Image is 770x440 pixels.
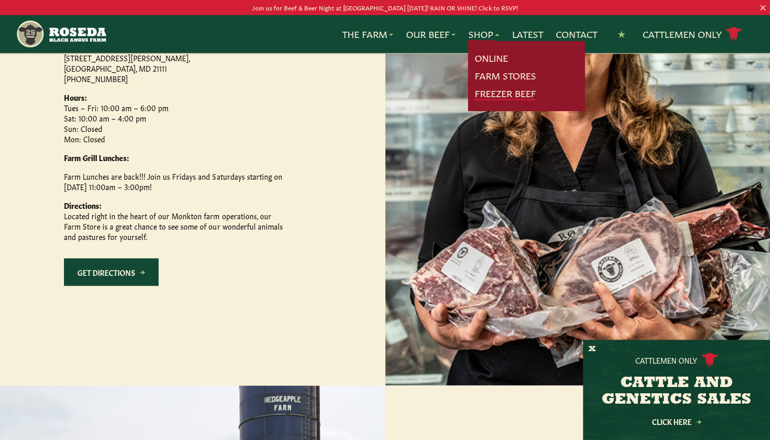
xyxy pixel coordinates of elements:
nav: Main Navigation [16,15,755,53]
a: Latest [512,28,543,41]
p: Farm Lunches are back!!! Join us Fridays and Saturdays starting on [DATE] 11:00am – 3:00pm! [64,171,282,192]
p: Join us for Beef & Beer Night at [GEOGRAPHIC_DATA] [DATE]! RAIN OR SHINE! Click to RSVP! [38,2,732,13]
img: https://roseda.com/wp-content/uploads/2021/05/roseda-25-header.png [16,19,107,49]
p: [STREET_ADDRESS][PERSON_NAME], [GEOGRAPHIC_DATA], MD 21111 [PHONE_NUMBER] [64,52,282,84]
a: Online [474,51,507,65]
p: Located right in the heart of our Monkton farm operations, our Farm Store is a great chance to se... [64,200,282,242]
p: Tues – Fri: 10:00 am – 6:00 pm Sat: 10:00 am – 4:00 pm Sun: Closed Mon: Closed [64,92,282,144]
a: Farm Stores [474,69,536,83]
a: Cattlemen Only [642,25,742,43]
a: The Farm [342,28,393,41]
p: Cattlemen Only [635,355,697,365]
h3: CATTLE AND GENETICS SALES [596,375,757,408]
strong: Farm Grill Lunches: [64,152,129,163]
a: Our Beef [406,28,455,41]
a: Shop [468,28,499,41]
strong: Directions: [64,200,101,210]
img: cattle-icon.svg [701,353,718,367]
a: Freezer Beef [474,87,536,100]
strong: Hours: [64,92,87,102]
button: X [589,344,596,355]
a: Contact [555,28,597,41]
a: Click Here [630,418,723,425]
a: Get Directions [64,258,159,286]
